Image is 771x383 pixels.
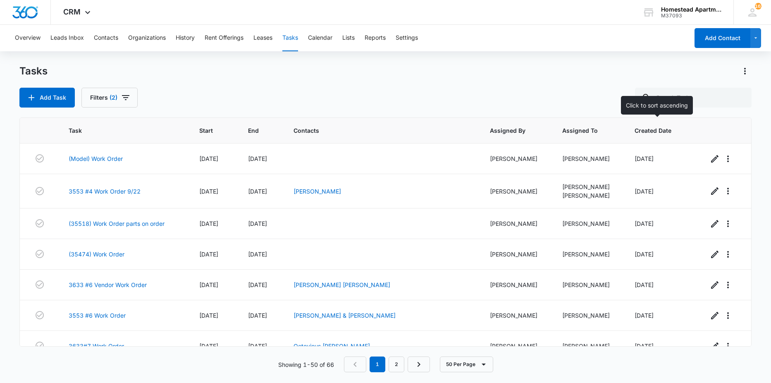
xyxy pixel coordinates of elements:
em: 1 [370,357,385,372]
span: [DATE] [635,281,654,288]
div: [PERSON_NAME] [490,219,542,228]
span: [DATE] [199,155,218,162]
a: [PERSON_NAME] [PERSON_NAME] [294,281,390,288]
span: [DATE] [199,188,218,195]
button: Organizations [128,25,166,51]
button: Leases [253,25,272,51]
button: Rent Offerings [205,25,243,51]
a: (35518) Work Order parts on order [69,219,165,228]
span: [DATE] [635,188,654,195]
span: Task [69,126,167,135]
div: [PERSON_NAME] [562,280,615,289]
div: account id [661,13,721,19]
div: account name [661,6,721,13]
span: Contacts [294,126,458,135]
span: [DATE] [248,188,267,195]
div: Click to sort ascending [621,96,693,115]
a: 3553 #4 Work Order 9/22 [69,187,141,196]
div: [PERSON_NAME] [490,187,542,196]
a: Next Page [408,357,430,372]
nav: Pagination [344,357,430,372]
span: [DATE] [635,312,654,319]
button: Settings [396,25,418,51]
button: Add Task [19,88,75,108]
button: Lists [342,25,355,51]
span: [DATE] [199,281,218,288]
span: 163 [755,3,761,10]
span: End [248,126,262,135]
a: 3633#7 Work Order [69,342,124,350]
span: Start [199,126,216,135]
div: [PERSON_NAME] [562,191,615,200]
span: Assigned By [490,126,530,135]
div: [PERSON_NAME] [562,182,615,191]
a: 3633 #6 Vendor Work Order [69,280,147,289]
button: Filters(2) [81,88,138,108]
button: Contacts [94,25,118,51]
div: [PERSON_NAME] [490,342,542,350]
span: [DATE] [248,155,267,162]
div: [PERSON_NAME] [562,311,615,320]
p: Showing 1-50 of 66 [278,360,334,369]
span: [DATE] [199,251,218,258]
button: Tasks [282,25,298,51]
a: [PERSON_NAME] [294,188,341,195]
button: Add Contact [695,28,750,48]
button: Calendar [308,25,332,51]
div: [PERSON_NAME] [562,342,615,350]
button: 50 Per Page [440,357,493,372]
div: [PERSON_NAME] [490,250,542,259]
a: Page 2 [389,357,404,372]
span: Created Date [635,126,676,135]
div: [PERSON_NAME] [490,280,542,289]
span: Assigned To [562,126,603,135]
button: Reports [365,25,386,51]
span: [DATE] [635,155,654,162]
span: [DATE] [199,342,218,349]
input: Search Tasks [635,88,752,108]
a: 3553 #6 Work Order [69,311,126,320]
button: Overview [15,25,41,51]
span: [DATE] [248,220,267,227]
span: [DATE] [248,312,267,319]
span: [DATE] [248,342,267,349]
span: [DATE] [635,342,654,349]
div: notifications count [755,3,761,10]
span: [DATE] [248,281,267,288]
span: [DATE] [635,220,654,227]
a: (Model) Work Order [69,154,123,163]
span: (2) [110,95,117,101]
div: [PERSON_NAME] [562,219,615,228]
div: [PERSON_NAME] [562,154,615,163]
a: Octevious [PERSON_NAME] [294,342,370,349]
h1: Tasks [19,65,48,77]
button: Leads Inbox [50,25,84,51]
div: [PERSON_NAME] [490,311,542,320]
div: [PERSON_NAME] [562,250,615,259]
span: [DATE] [199,220,218,227]
button: Actions [738,65,752,78]
a: (35474) Work Order [69,250,124,259]
button: History [176,25,195,51]
span: [DATE] [199,312,218,319]
span: [DATE] [248,251,267,258]
div: [PERSON_NAME] [490,154,542,163]
span: [DATE] [635,251,654,258]
span: CRM [63,7,81,16]
a: [PERSON_NAME] & [PERSON_NAME] [294,312,396,319]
